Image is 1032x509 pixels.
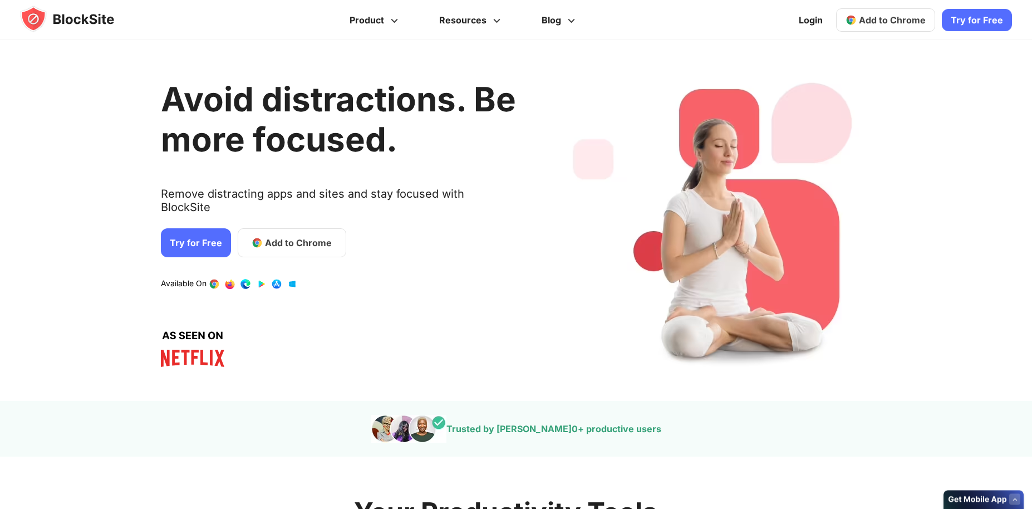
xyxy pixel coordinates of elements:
[161,228,231,257] a: Try for Free
[446,423,661,434] text: Trusted by [PERSON_NAME] + productive users
[238,228,346,257] a: Add to Chrome
[792,7,829,33] a: Login
[161,79,516,159] h1: Avoid distractions. Be more focused.
[836,8,935,32] a: Add to Chrome
[371,415,446,443] img: pepole images
[859,14,926,26] span: Add to Chrome
[846,14,857,26] img: chrome-icon.svg
[572,423,578,434] span: 0
[265,236,332,249] span: Add to Chrome
[942,9,1012,31] a: Try for Free
[161,187,516,223] text: Remove distracting apps and sites and stay focused with BlockSite
[161,278,207,290] text: Available On
[20,6,136,32] img: blocksite-icon.5d769676.svg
